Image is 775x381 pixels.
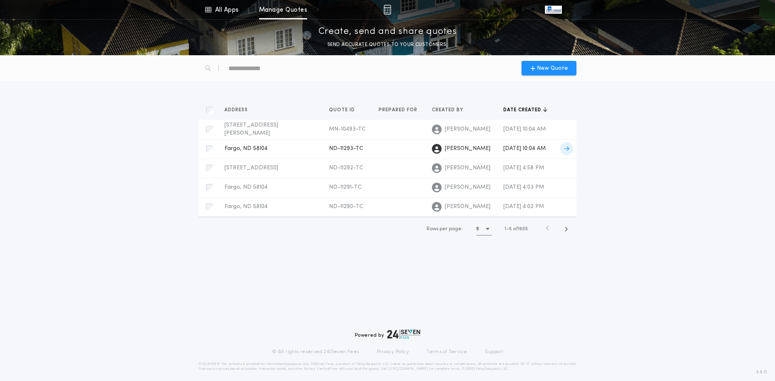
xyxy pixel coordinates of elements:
span: 3.8.0 [756,369,767,376]
span: [DATE] 10:04 AM [503,126,546,132]
p: SEND ACCURATE QUOTES TO YOUR CUSTOMERS. [327,41,448,49]
button: Created by [432,106,469,114]
button: 5 [476,223,492,235]
span: 5 [509,227,512,231]
span: [PERSON_NAME] [445,183,490,192]
span: ND-11292-TC [329,165,363,171]
span: [PERSON_NAME] [445,125,490,133]
p: DISCLAIMER: This estimate is provided for informational purposes only. 24|Seven Fees, a product o... [199,362,576,371]
span: [DATE] 4:02 PM [503,204,544,210]
span: Fargo, ND 58104 [224,146,268,152]
span: Date created [503,107,543,113]
span: Fargo, ND 58104 [224,184,268,190]
span: [PERSON_NAME] [445,203,490,211]
span: [STREET_ADDRESS] [224,165,278,171]
img: logo [387,329,420,339]
span: ND-11291-TC [329,184,362,190]
span: New Quote [537,64,568,73]
span: Address [224,107,249,113]
span: Quote ID [329,107,356,113]
span: Created by [432,107,465,113]
a: Terms of Service [427,349,467,355]
span: [PERSON_NAME] [445,145,490,153]
h1: 5 [476,225,479,233]
span: MN-10493-TC [329,126,366,132]
button: Quote ID [329,106,361,114]
span: Rows per page: [427,227,463,231]
button: Date created [503,106,547,114]
span: ND-11293-TC [329,146,363,152]
button: New Quote [522,61,576,75]
div: Powered by [355,329,420,339]
p: Create, send and share quotes [318,25,457,38]
span: Fargo, ND 58104 [224,204,268,210]
span: [DATE] 10:04 AM [503,146,546,152]
a: Privacy Policy [377,349,409,355]
img: img [383,5,391,15]
span: [DATE] 4:03 PM [503,184,544,190]
span: [STREET_ADDRESS][PERSON_NAME] [224,122,278,136]
a: Support [485,349,503,355]
button: Address [224,106,254,114]
span: Prepared for [379,107,419,113]
img: vs-icon [545,6,562,14]
span: of 1655 [513,225,528,233]
span: [DATE] 4:58 PM [503,165,544,171]
p: © All rights reserved. 24|Seven Fees [272,349,359,355]
a: [URL][DOMAIN_NAME] [388,367,428,371]
span: [PERSON_NAME] [445,164,490,172]
span: ND-11290-TC [329,204,363,210]
span: 1 [505,227,506,231]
